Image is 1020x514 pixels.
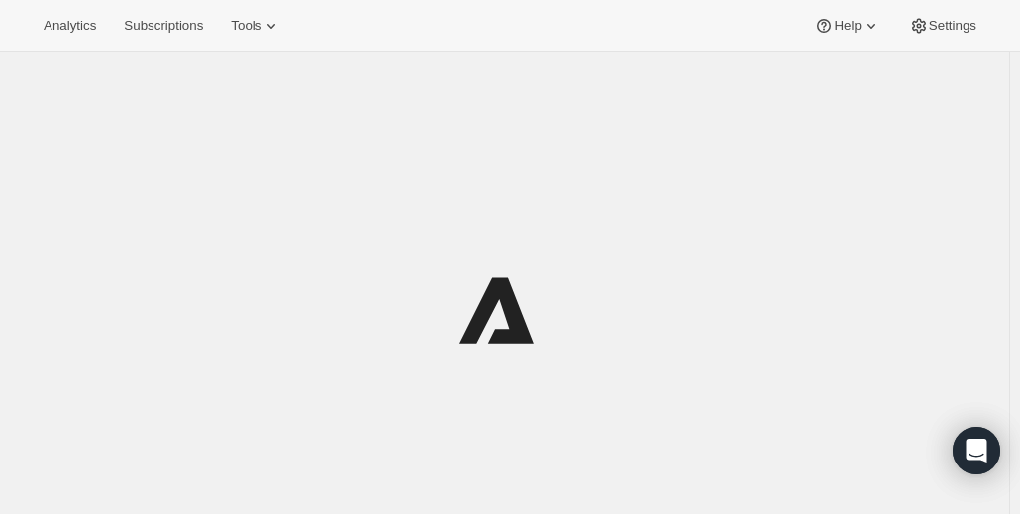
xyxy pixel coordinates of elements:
span: Settings [929,18,976,34]
button: Analytics [32,12,108,40]
span: Analytics [44,18,96,34]
span: Help [834,18,861,34]
div: Open Intercom Messenger [953,427,1000,474]
button: Help [802,12,892,40]
span: Subscriptions [124,18,203,34]
button: Settings [897,12,988,40]
span: Tools [231,18,261,34]
button: Tools [219,12,293,40]
button: Subscriptions [112,12,215,40]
